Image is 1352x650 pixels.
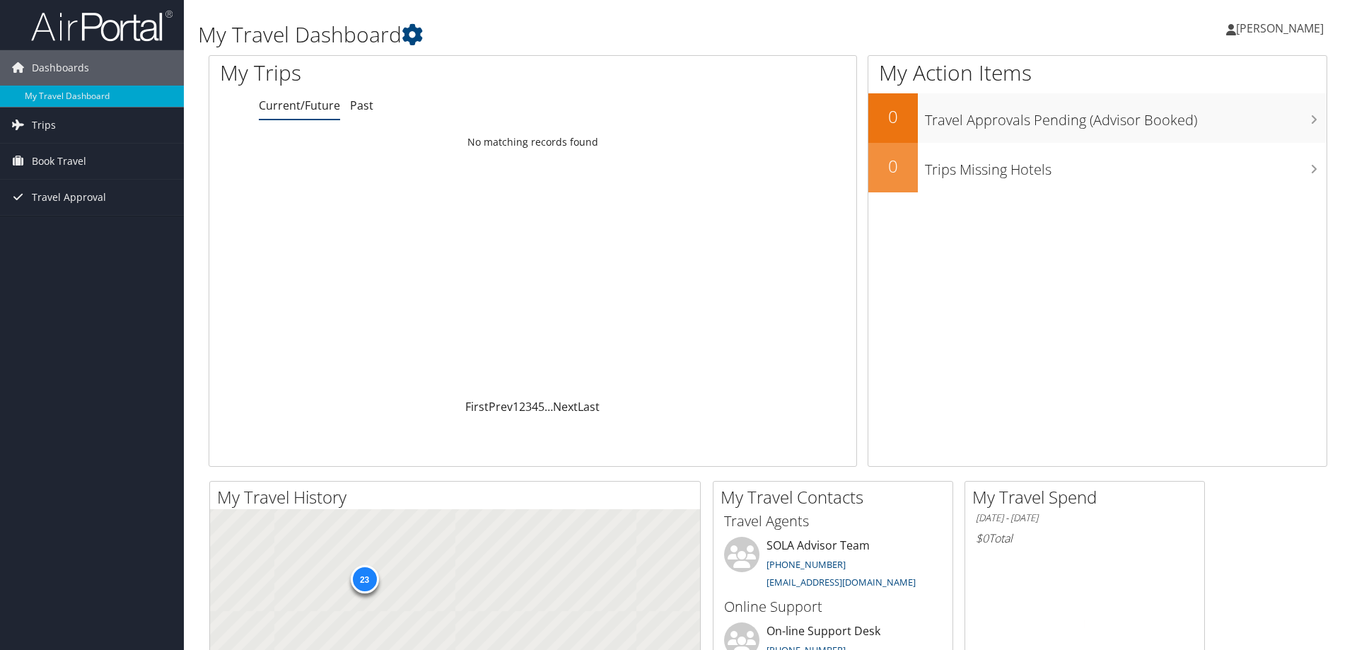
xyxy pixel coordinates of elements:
[925,153,1327,180] h3: Trips Missing Hotels
[32,50,89,86] span: Dashboards
[350,565,378,593] div: 23
[513,399,519,414] a: 1
[519,399,525,414] a: 2
[767,558,846,571] a: [PHONE_NUMBER]
[1236,21,1324,36] span: [PERSON_NAME]
[553,399,578,414] a: Next
[976,530,1194,546] h6: Total
[724,511,942,531] h3: Travel Agents
[198,20,958,50] h1: My Travel Dashboard
[538,399,544,414] a: 5
[717,537,949,595] li: SOLA Advisor Team
[868,105,918,129] h2: 0
[220,58,576,88] h1: My Trips
[925,103,1327,130] h3: Travel Approvals Pending (Advisor Booked)
[721,485,952,509] h2: My Travel Contacts
[217,485,700,509] h2: My Travel History
[489,399,513,414] a: Prev
[868,58,1327,88] h1: My Action Items
[578,399,600,414] a: Last
[532,399,538,414] a: 4
[868,93,1327,143] a: 0Travel Approvals Pending (Advisor Booked)
[525,399,532,414] a: 3
[350,98,373,113] a: Past
[32,144,86,179] span: Book Travel
[972,485,1204,509] h2: My Travel Spend
[31,9,173,42] img: airportal-logo.png
[976,530,989,546] span: $0
[868,143,1327,192] a: 0Trips Missing Hotels
[767,576,916,588] a: [EMAIL_ADDRESS][DOMAIN_NAME]
[209,129,856,155] td: No matching records found
[976,511,1194,525] h6: [DATE] - [DATE]
[32,108,56,143] span: Trips
[465,399,489,414] a: First
[868,154,918,178] h2: 0
[724,597,942,617] h3: Online Support
[32,180,106,215] span: Travel Approval
[544,399,553,414] span: …
[1226,7,1338,50] a: [PERSON_NAME]
[259,98,340,113] a: Current/Future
